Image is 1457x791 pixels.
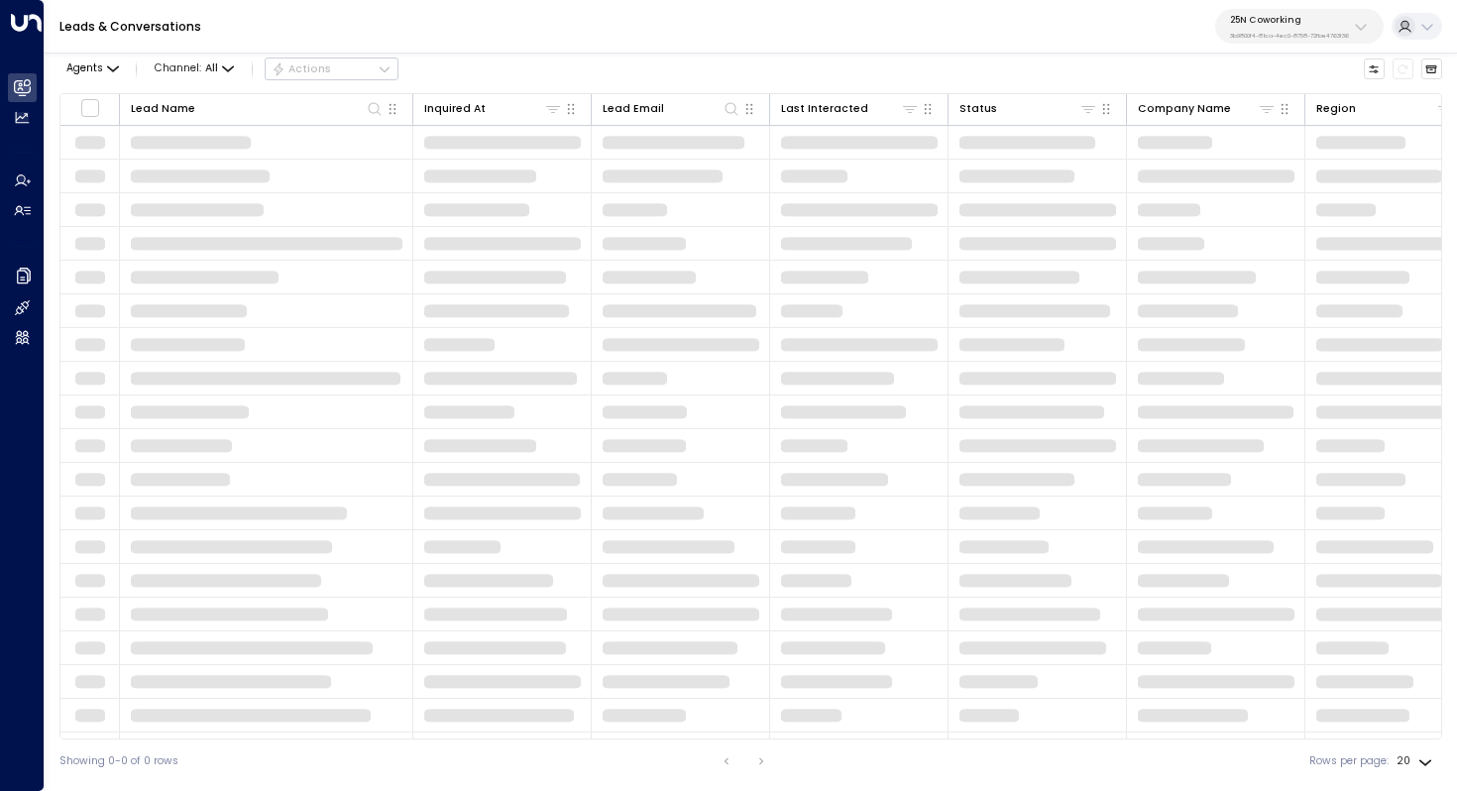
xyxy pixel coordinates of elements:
button: Actions [265,57,398,81]
div: Last Interacted [781,100,868,118]
div: Status [959,100,997,118]
div: Lead Email [603,100,664,118]
div: Button group with a nested menu [265,57,398,81]
span: Channel: [149,58,240,79]
div: Status [959,99,1098,118]
button: 25N Coworking3b9800f4-81ca-4ec0-8758-72fbe4763f36 [1215,9,1384,44]
button: Agents [59,58,124,79]
p: 25N Coworking [1230,14,1349,26]
div: Last Interacted [781,99,920,118]
button: Customize [1364,58,1386,80]
a: Leads & Conversations [59,18,201,35]
label: Rows per page: [1309,753,1389,769]
p: 3b9800f4-81ca-4ec0-8758-72fbe4763f36 [1230,32,1349,40]
div: 20 [1397,749,1436,773]
span: All [205,62,218,74]
span: Refresh [1393,58,1414,80]
span: Agents [66,63,103,74]
div: Showing 0-0 of 0 rows [59,753,178,769]
div: Inquired At [424,100,486,118]
div: Region [1316,100,1356,118]
div: Lead Name [131,99,385,118]
button: Channel:All [149,58,240,79]
div: Lead Email [603,99,741,118]
button: Archived Leads [1421,58,1443,80]
div: Lead Name [131,100,195,118]
div: Inquired At [424,99,563,118]
div: Actions [272,62,332,76]
div: Region [1316,99,1455,118]
nav: pagination navigation [714,749,774,773]
div: Company Name [1138,100,1231,118]
div: Company Name [1138,99,1277,118]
